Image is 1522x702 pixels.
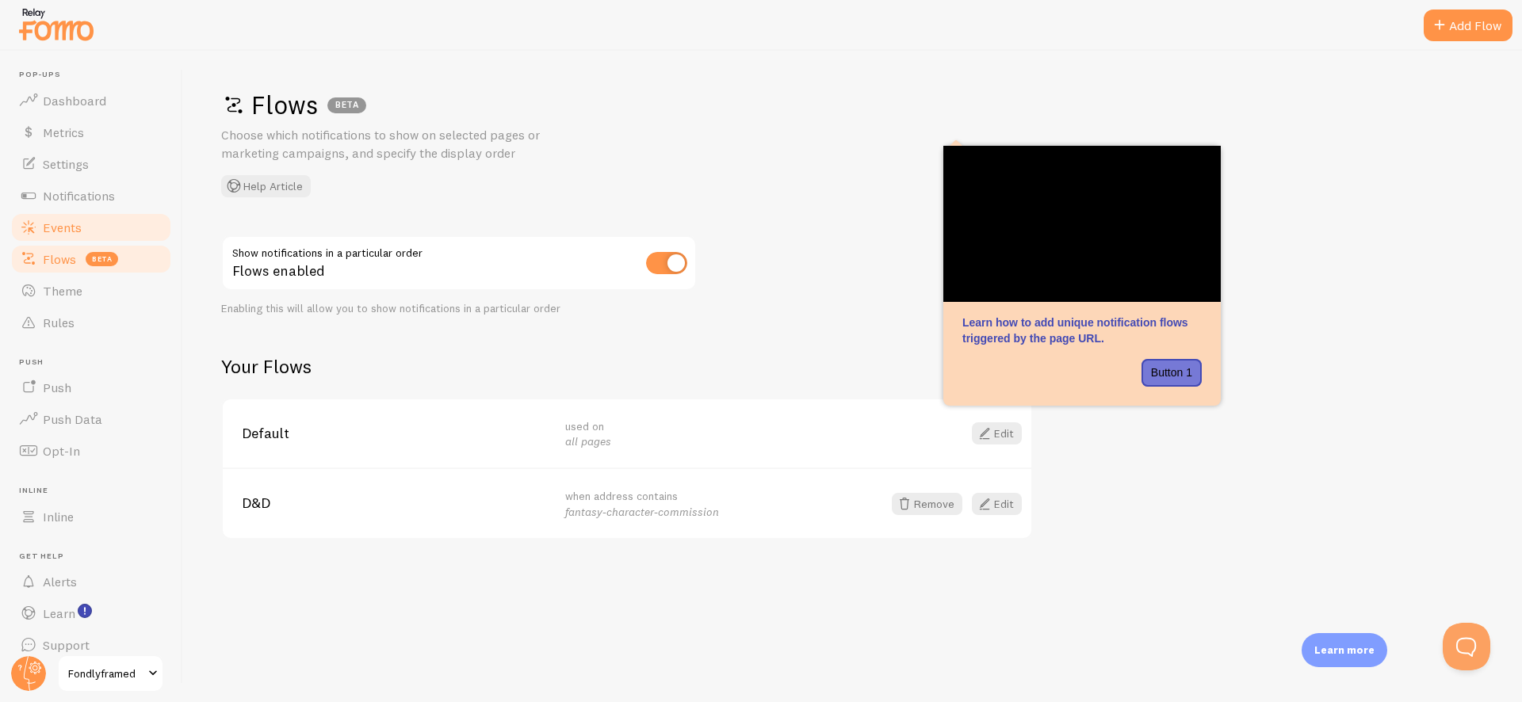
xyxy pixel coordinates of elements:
[10,597,173,629] a: Learn
[221,175,311,197] button: Help Article
[10,307,173,338] a: Rules
[972,493,1022,515] a: Edit
[10,629,173,661] a: Support
[10,403,173,435] a: Push Data
[43,283,82,299] span: Theme
[43,509,74,525] span: Inline
[565,489,719,518] span: when address contains
[10,116,173,148] a: Metrics
[892,493,962,515] button: Remove
[10,566,173,597] a: Alerts
[10,275,173,307] a: Theme
[10,435,173,467] a: Opt-In
[43,188,115,204] span: Notifications
[10,243,173,275] a: Flows beta
[57,654,164,692] a: Fondlyframed
[962,315,1202,346] p: Learn how to add unique notification flows triggered by the page URL.
[43,380,71,395] span: Push
[10,212,173,243] a: Events
[221,354,1033,379] h2: Your Flows
[68,664,143,683] span: Fondlyframed
[1314,643,1375,658] p: Learn more
[1443,623,1490,670] iframe: Help Scout Beacon - Open
[43,411,102,427] span: Push Data
[43,156,89,172] span: Settings
[221,302,697,316] div: Enabling this will allow you to show notifications in a particular order
[10,372,173,403] a: Push
[242,496,546,510] span: D&D
[327,97,366,113] div: BETA
[19,551,173,562] span: Get Help
[17,4,96,44] img: fomo-relay-logo-orange.svg
[221,235,697,293] div: Flows enabled
[43,93,106,109] span: Dashboard
[43,251,76,267] span: Flows
[972,422,1022,444] a: Edit
[43,637,90,653] span: Support
[19,70,173,80] span: Pop-ups
[10,501,173,532] a: Inline
[10,85,173,116] a: Dashboard
[10,148,173,180] a: Settings
[86,252,118,266] span: beta
[10,180,173,212] a: Notifications
[1141,359,1202,387] button: Button 1
[43,315,75,330] span: Rules
[43,574,77,589] span: Alerts
[565,434,611,448] em: all pages
[1302,633,1387,667] div: Learn more
[19,357,173,368] span: Push
[221,126,602,162] p: Choose which notifications to show on selected pages or marketing campaigns, and specify the disp...
[565,505,719,519] em: fantasy-character-commission
[242,426,546,441] span: Default
[43,124,84,140] span: Metrics
[43,605,75,621] span: Learn
[221,89,1474,121] h1: Flows
[19,486,173,496] span: Inline
[565,419,611,448] span: used on
[43,443,80,459] span: Opt-In
[78,604,92,618] svg: <p>Watch New Feature Tutorials!</p>
[43,219,82,235] span: Events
